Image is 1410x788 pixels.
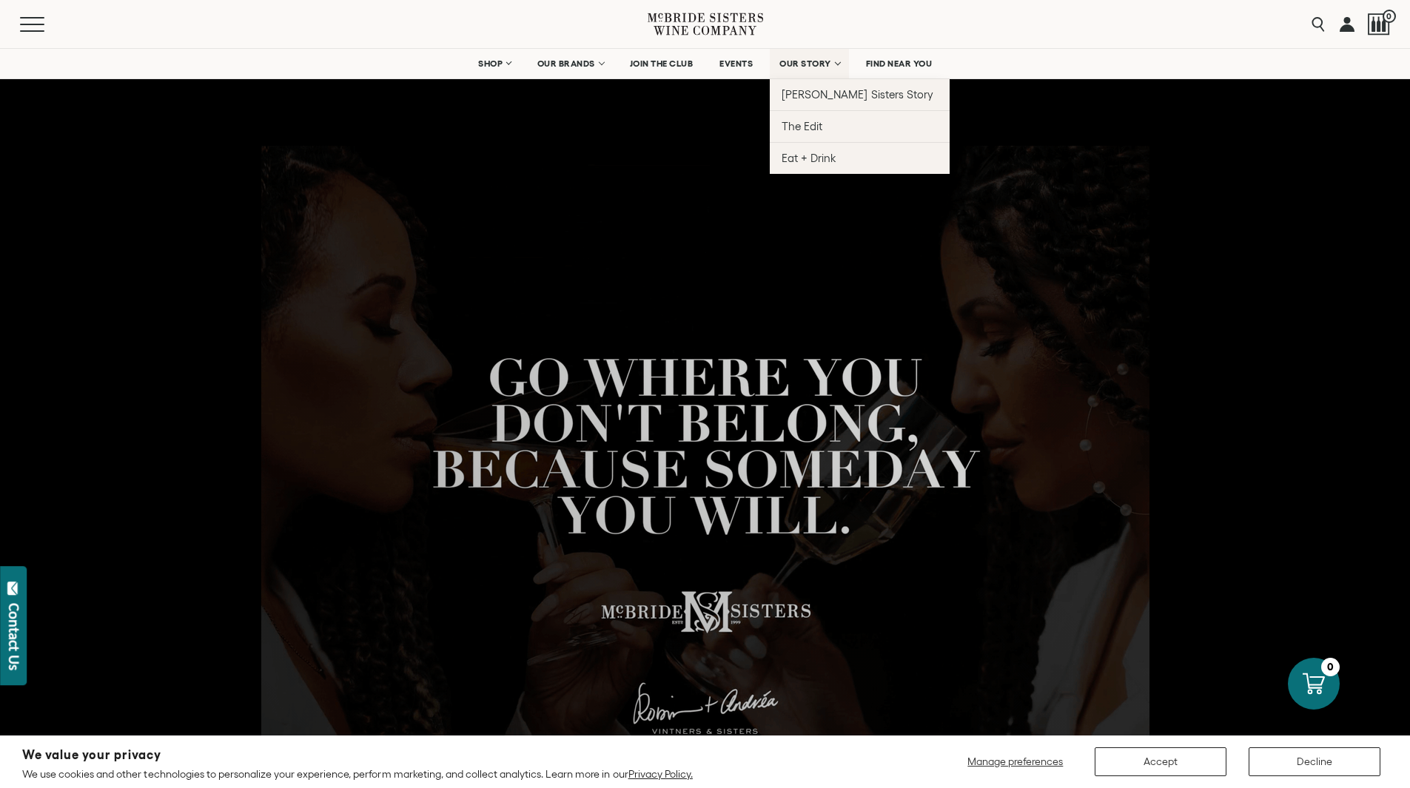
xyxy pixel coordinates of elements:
[620,49,703,78] a: JOIN THE CLUB
[779,58,831,69] span: OUR STORY
[782,120,822,132] span: The Edit
[782,88,933,101] span: [PERSON_NAME] Sisters Story
[856,49,942,78] a: FIND NEAR YOU
[770,78,950,110] a: [PERSON_NAME] Sisters Story
[1383,10,1396,23] span: 0
[7,603,21,670] div: Contact Us
[22,767,693,781] p: We use cookies and other technologies to personalize your experience, perform marketing, and coll...
[770,110,950,142] a: The Edit
[1095,747,1226,776] button: Accept
[710,49,762,78] a: EVENTS
[537,58,595,69] span: OUR BRANDS
[770,142,950,174] a: Eat + Drink
[967,755,1063,767] span: Manage preferences
[22,749,693,761] h2: We value your privacy
[20,17,73,32] button: Mobile Menu Trigger
[866,58,933,69] span: FIND NEAR YOU
[719,58,753,69] span: EVENTS
[628,768,693,780] a: Privacy Policy.
[478,58,503,69] span: SHOP
[1321,658,1340,676] div: 0
[528,49,613,78] a: OUR BRANDS
[782,152,836,164] span: Eat + Drink
[630,58,694,69] span: JOIN THE CLUB
[1249,747,1380,776] button: Decline
[469,49,520,78] a: SHOP
[959,747,1072,776] button: Manage preferences
[770,49,849,78] a: OUR STORY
